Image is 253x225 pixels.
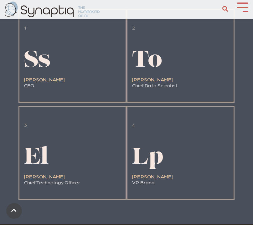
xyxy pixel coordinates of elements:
img: synaptiq logo-2 [5,2,100,17]
span: [PERSON_NAME] [132,173,173,179]
span: Chief Data Scientist [132,82,178,88]
span: 3 [24,122,27,128]
span: [PERSON_NAME] [132,76,173,82]
span: Lp [132,147,163,169]
span: VP Brand [132,179,155,185]
span: 1 [24,25,26,31]
span: Chief Technology Officer [24,179,80,185]
span: 4 [132,122,135,128]
span: CEO [24,82,34,88]
span: 2 [132,25,135,31]
span: To [132,50,162,72]
span: [PERSON_NAME] [24,173,65,179]
span: Ss [24,50,50,72]
span: [PERSON_NAME] [24,76,65,82]
span: El [24,147,49,169]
